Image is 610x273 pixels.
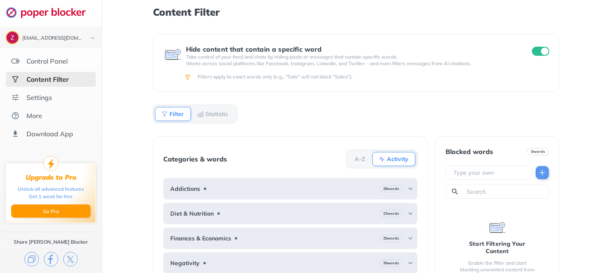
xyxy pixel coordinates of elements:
div: Hide content that contain a specific word [186,45,517,53]
b: Negativity [170,260,200,266]
b: 30 words [383,260,399,266]
p: Take control of your feed and chats by hiding posts or messages that contain specific words. [186,54,517,60]
b: Activity [387,157,408,161]
b: Diet & Nutrition [170,210,214,217]
button: Go Pro [11,204,91,218]
h1: Content Filter [153,7,559,17]
div: Categories & words [163,155,227,163]
b: Filter [169,112,184,116]
div: Share [PERSON_NAME] Blocker [14,239,88,245]
div: zacharycarlton@gmail.com [22,36,83,41]
img: social-selected.svg [11,75,19,83]
img: copy.svg [24,252,39,266]
div: Upgrade to Pro [26,173,76,181]
img: features.svg [11,57,19,65]
div: Unlock all advanced features [18,185,84,193]
img: chevron-bottom-black.svg [88,34,98,43]
img: settings.svg [11,93,19,102]
img: Filter [161,111,168,117]
div: Settings [26,93,52,102]
input: Type your own [453,169,529,177]
input: Search [466,188,545,196]
div: Start Filtering Your Content [459,240,536,255]
b: 29 words [383,186,399,192]
b: 23 words [383,211,399,216]
b: Addictions [170,185,200,192]
div: Get 1 week for free [29,193,73,200]
img: ACg8ocIIqN3wGQZkRYeQoAcEameZRR88sI9Nj61dGykdQvflIyjRMx3I=s96-c [7,32,18,43]
div: Download App [26,130,73,138]
b: Finances & Economics [170,235,231,242]
div: Content Filter [26,75,69,83]
img: logo-webpage.svg [6,7,95,18]
p: Works across social platforms like Facebook, Instagram, LinkedIn, and Twitter – and even filters ... [186,60,517,67]
div: Filters apply to exact words only (e.g., "Sale" will not block "Sales"). [198,74,548,80]
b: 0 words [531,149,545,154]
div: Blocked words [446,148,493,155]
div: Control Panel [26,57,68,65]
b: Statistic [205,112,228,116]
div: More [26,112,42,120]
b: A-Z [355,157,365,161]
img: x.svg [63,252,78,266]
img: about.svg [11,112,19,120]
b: 25 words [383,235,399,241]
img: upgrade-to-pro.svg [43,156,58,171]
img: Activity [379,156,385,162]
img: download-app.svg [11,130,19,138]
img: facebook.svg [44,252,58,266]
img: Statistic [197,111,204,117]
